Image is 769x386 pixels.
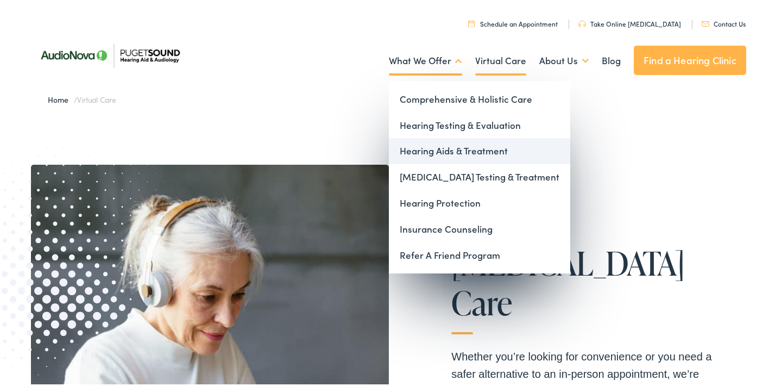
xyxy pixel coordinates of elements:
a: Hearing Testing & Evaluation [389,110,570,136]
a: What We Offer [389,39,462,79]
a: Hearing Protection [389,188,570,214]
a: Take Online [MEDICAL_DATA] [578,17,681,26]
span: Care [451,283,512,319]
a: Home [48,92,74,103]
a: [MEDICAL_DATA] Testing & Treatment [389,162,570,188]
a: Schedule an Appointment [468,17,558,26]
a: Virtual Care [475,39,526,79]
a: About Us [539,39,589,79]
a: Contact Us [702,17,746,26]
a: Comprehensive & Holistic Care [389,84,570,110]
a: Refer A Friend Program [389,240,570,266]
img: utility icon [702,19,709,24]
span: [MEDICAL_DATA] [451,243,684,279]
a: Insurance Counseling [389,214,570,240]
span: / [48,92,116,103]
span: Virtual Care [77,92,116,103]
a: Blog [602,39,621,79]
img: utility icon [468,18,475,25]
img: utility icon [578,18,586,25]
a: Find a Hearing Clinic [634,43,746,73]
a: Hearing Aids & Treatment [389,136,570,162]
